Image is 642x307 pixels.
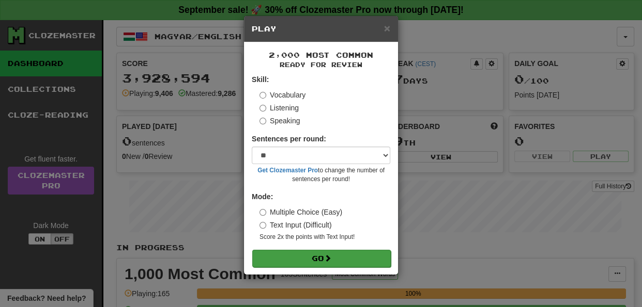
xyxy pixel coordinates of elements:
[259,209,266,216] input: Multiple Choice (Easy)
[252,60,390,69] small: Ready for Review
[259,118,266,124] input: Speaking
[252,250,391,267] button: Go
[384,23,390,34] button: Close
[259,116,300,126] label: Speaking
[259,233,390,241] small: Score 2x the points with Text Input !
[259,105,266,111] input: Listening
[252,24,390,34] h5: Play
[384,22,390,34] span: ×
[252,134,326,144] label: Sentences per round:
[259,222,266,229] input: Text Input (Difficult)
[259,220,332,230] label: Text Input (Difficult)
[252,192,273,201] strong: Mode:
[259,103,299,113] label: Listening
[252,166,390,184] small: to change the number of sentences per round!
[257,167,318,174] a: Get Clozemaster Pro
[252,75,269,84] strong: Skill:
[269,51,373,59] span: 2,000 Most Common
[259,90,305,100] label: Vocabulary
[259,92,266,99] input: Vocabulary
[259,207,342,217] label: Multiple Choice (Easy)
